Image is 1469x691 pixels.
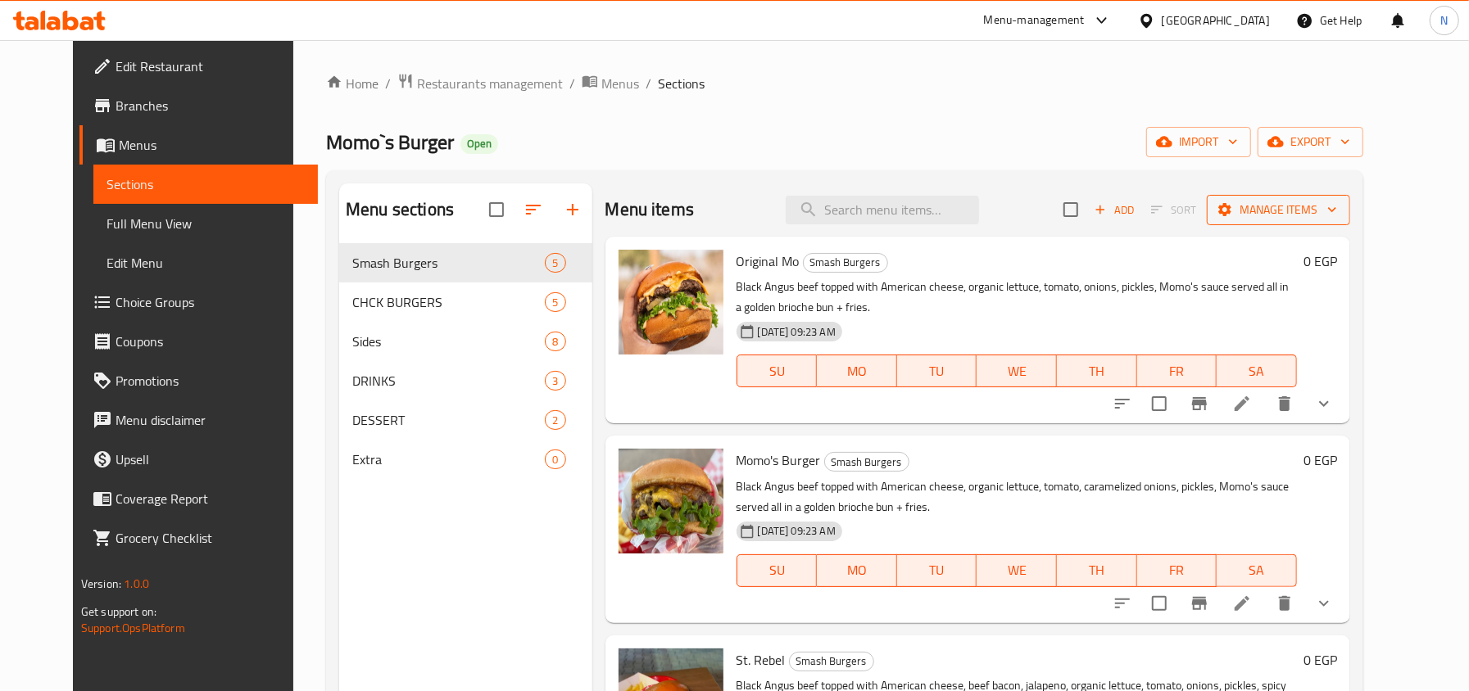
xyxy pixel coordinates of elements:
a: Promotions [79,361,318,400]
button: show more [1304,584,1344,623]
span: 5 [546,295,564,310]
span: Upsell [116,449,305,469]
span: Promotions [116,371,305,391]
button: TH [1057,355,1137,387]
a: Support.OpsPlatform [81,617,185,639]
span: FR [1144,558,1211,582]
button: Add section [553,190,592,229]
span: Add item [1088,197,1140,223]
span: 3 [546,373,564,389]
span: Full Menu View [107,214,305,233]
span: WE [983,558,1050,582]
li: / [569,74,575,93]
button: SA [1217,355,1297,387]
span: Menus [119,135,305,155]
span: DRINKS [352,371,545,391]
span: Smash Burgers [790,652,873,671]
span: Edit Menu [107,253,305,273]
div: DESSERT2 [339,400,592,440]
a: Menus [79,125,318,165]
div: Smash Burgers [803,253,888,273]
span: CHCK BURGERS [352,292,545,312]
a: Home [326,74,379,93]
div: Extra [352,449,545,469]
div: Smash Burgers [789,652,874,671]
span: MO [823,558,891,582]
div: Smash Burgers [824,452,909,472]
div: DRINKS3 [339,361,592,400]
div: CHCK BURGERS5 [339,282,592,322]
span: [DATE] 09:23 AM [751,523,842,539]
button: Add [1088,197,1140,223]
span: Select to update [1142,586,1177,621]
span: Select section [1054,192,1088,227]
span: Edit Restaurant [116,56,305,76]
li: / [385,74,391,93]
span: Momo's Burger [737,448,821,472]
div: Open [460,134,498,154]
span: Original Mo [737,249,800,273]
span: Select all sections [479,192,514,227]
nav: breadcrumb [326,73,1363,94]
span: 5 [546,255,564,271]
span: Manage items [1220,200,1337,220]
button: import [1146,127,1251,157]
span: Add [1092,201,1136,219]
a: Full Menu View [93,204,318,243]
button: Branch-specific-item [1180,384,1219,423]
a: Sections [93,165,318,204]
div: items [545,449,565,469]
a: Upsell [79,440,318,479]
button: SA [1217,554,1297,587]
span: SA [1223,359,1290,383]
span: TH [1063,359,1131,383]
span: MO [823,359,891,383]
button: SU [737,554,818,587]
button: sort-choices [1103,384,1142,423]
span: Sections [658,74,705,93]
div: Menu-management [984,11,1085,30]
div: Extra0 [339,440,592,479]
span: Version: [81,573,121,594]
p: Black Angus beef topped with American cheese, organic lettuce, tomato, onions, pickles, Momo's sa... [737,277,1297,318]
div: items [545,292,565,312]
h6: 0 EGP [1304,250,1337,273]
nav: Menu sections [339,237,592,486]
span: St. Rebel [737,648,786,672]
button: MO [817,554,897,587]
span: N [1440,11,1448,29]
span: Smash Burgers [825,453,909,472]
button: delete [1265,584,1304,623]
span: Branches [116,96,305,115]
button: SU [737,355,818,387]
span: Select section first [1140,197,1207,223]
img: Momo's Burger [619,449,723,553]
button: Manage items [1207,195,1350,225]
span: Menus [601,74,639,93]
span: Choice Groups [116,292,305,312]
a: Menus [582,73,639,94]
a: Edit Menu [93,243,318,282]
input: search [786,196,979,224]
span: export [1271,132,1350,152]
a: Edit menu item [1232,594,1252,613]
div: [GEOGRAPHIC_DATA] [1162,11,1270,29]
a: Edit Restaurant [79,47,318,86]
span: Coupons [116,332,305,351]
span: Smash Burgers [352,253,545,273]
button: show more [1304,384,1344,423]
span: Grocery Checklist [116,528,305,548]
a: Branches [79,86,318,125]
span: Sides [352,332,545,351]
a: Choice Groups [79,282,318,322]
h2: Menu sections [346,197,454,222]
span: import [1159,132,1238,152]
span: SU [744,359,811,383]
button: export [1258,127,1363,157]
span: 1.0.0 [124,573,149,594]
span: DESSERT [352,410,545,430]
span: Get support on: [81,601,156,622]
span: TU [904,359,971,383]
